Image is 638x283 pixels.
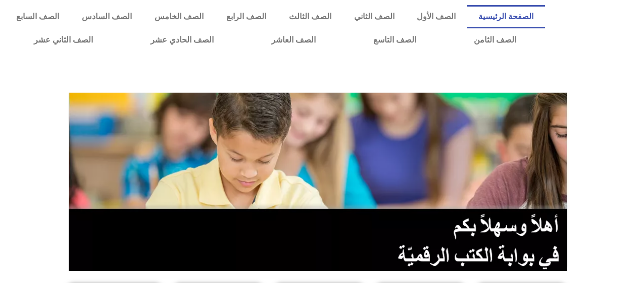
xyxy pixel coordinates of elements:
a: الصف الخامس [143,5,215,28]
a: الصف الثاني عشر [5,28,122,52]
a: الصف الثالث [277,5,342,28]
a: الصف السابع [5,5,71,28]
a: الصفحة الرئيسية [467,5,545,28]
a: الصف الأول [406,5,467,28]
a: الصف الرابع [215,5,278,28]
a: الصف الحادي عشر [122,28,242,52]
a: الصف العاشر [242,28,345,52]
a: الصف التاسع [345,28,445,52]
a: الصف الثامن [445,28,545,52]
a: الصف الثاني [342,5,406,28]
a: الصف السادس [71,5,143,28]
